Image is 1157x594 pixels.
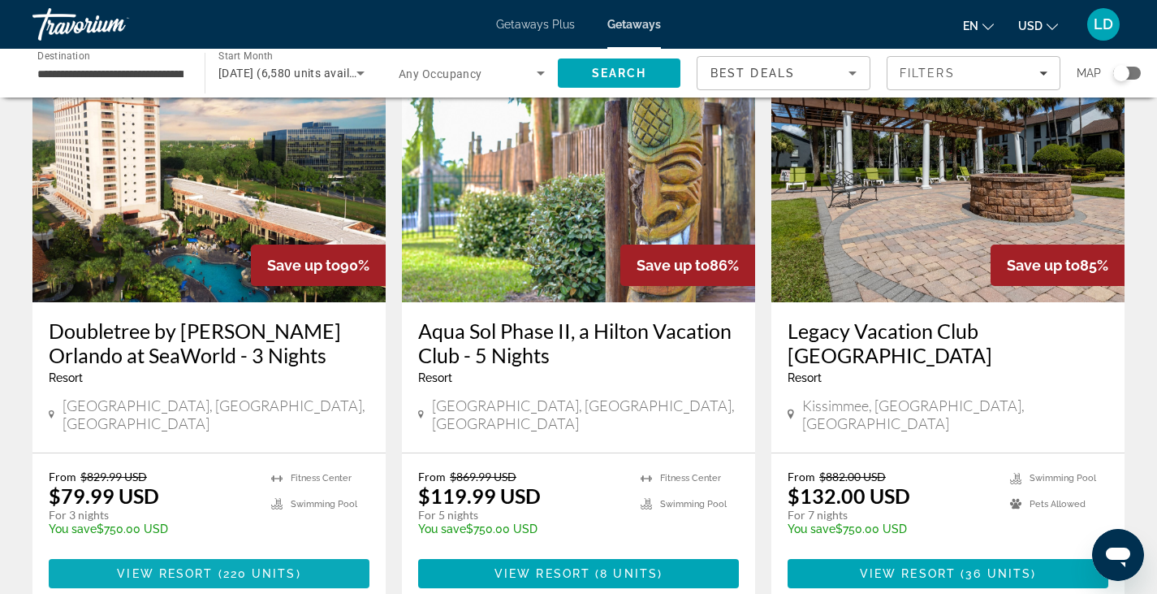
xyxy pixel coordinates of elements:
[956,567,1036,580] span: ( )
[788,371,822,384] span: Resort
[963,20,978,33] span: en
[251,245,386,286] div: 90%
[660,499,727,509] span: Swimming Pool
[218,50,273,62] span: Start Month
[788,470,815,483] span: From
[291,499,357,509] span: Swimming Pool
[418,470,446,483] span: From
[558,59,680,88] button: Search
[991,245,1125,286] div: 85%
[788,319,1108,367] a: Legacy Vacation Club [GEOGRAPHIC_DATA]
[788,522,835,535] span: You save
[80,470,147,483] span: $829.99 USD
[63,397,369,432] span: [GEOGRAPHIC_DATA], [GEOGRAPHIC_DATA], [GEOGRAPHIC_DATA]
[963,14,994,37] button: Change language
[37,64,183,84] input: Select destination
[802,397,1108,432] span: Kissimmee, [GEOGRAPHIC_DATA], [GEOGRAPHIC_DATA]
[49,371,83,384] span: Resort
[496,18,575,31] a: Getaways Plus
[607,18,661,31] a: Getaways
[267,257,340,274] span: Save up to
[771,42,1125,302] img: Legacy Vacation Club Orlando - Oaks
[32,42,386,302] img: Doubletree by Hilton Orlando at SeaWorld - 3 Nights
[1094,16,1113,33] span: LD
[117,567,213,580] span: View Resort
[418,483,541,508] p: $119.99 USD
[1030,473,1096,483] span: Swimming Pool
[788,559,1108,588] button: View Resort(36 units)
[620,245,755,286] div: 86%
[399,67,482,80] span: Any Occupancy
[291,473,352,483] span: Fitness Center
[218,67,376,80] span: [DATE] (6,580 units available)
[494,567,590,580] span: View Resort
[49,483,159,508] p: $79.99 USD
[710,67,795,80] span: Best Deals
[32,3,195,46] a: Travorium
[418,522,466,535] span: You save
[1018,20,1043,33] span: USD
[590,567,663,580] span: ( )
[637,257,710,274] span: Save up to
[49,559,369,588] button: View Resort(220 units)
[213,567,300,580] span: ( )
[660,473,721,483] span: Fitness Center
[402,42,755,302] img: Aqua Sol Phase II, a Hilton Vacation Club - 5 Nights
[1018,14,1058,37] button: Change currency
[418,559,739,588] button: View Resort(8 units)
[788,483,910,508] p: $132.00 USD
[788,508,994,522] p: For 7 nights
[965,567,1031,580] span: 36 units
[860,567,956,580] span: View Resort
[418,522,624,535] p: $750.00 USD
[1007,257,1080,274] span: Save up to
[49,470,76,483] span: From
[450,470,516,483] span: $869.99 USD
[710,63,857,83] mat-select: Sort by
[49,522,97,535] span: You save
[432,397,739,432] span: [GEOGRAPHIC_DATA], [GEOGRAPHIC_DATA], [GEOGRAPHIC_DATA]
[1082,7,1125,41] button: User Menu
[418,371,452,384] span: Resort
[418,319,739,367] a: Aqua Sol Phase II, a Hilton Vacation Club - 5 Nights
[223,567,296,580] span: 220 units
[887,56,1060,90] button: Filters
[49,508,255,522] p: For 3 nights
[600,567,658,580] span: 8 units
[49,522,255,535] p: $750.00 USD
[819,470,886,483] span: $882.00 USD
[900,67,955,80] span: Filters
[37,50,90,61] span: Destination
[1077,62,1101,85] span: Map
[592,67,647,80] span: Search
[49,319,369,367] a: Doubletree by [PERSON_NAME] Orlando at SeaWorld - 3 Nights
[1030,499,1086,509] span: Pets Allowed
[1092,529,1144,581] iframe: Button to launch messaging window
[788,522,994,535] p: $750.00 USD
[418,508,624,522] p: For 5 nights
